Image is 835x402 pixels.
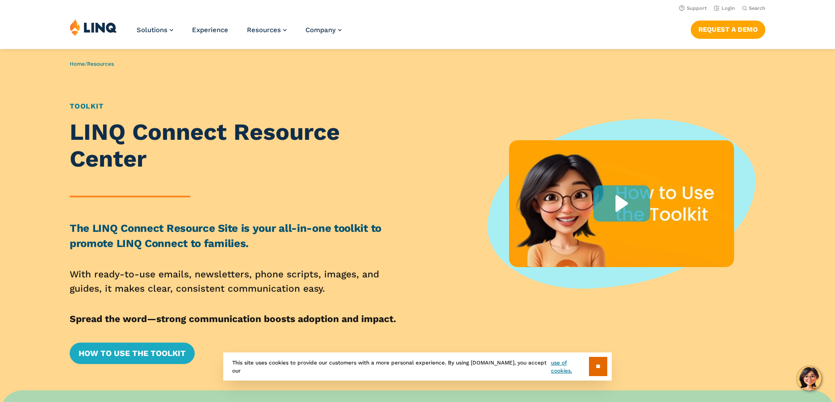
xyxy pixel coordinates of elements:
[70,102,104,110] a: Toolkit
[742,5,765,12] button: Open Search Bar
[247,26,281,34] span: Resources
[70,267,407,296] p: With ready-to-use emails, newsletters, phone scripts, images, and guides, it makes clear, consist...
[305,26,336,34] span: Company
[749,5,765,11] span: Search
[691,19,765,38] nav: Button Navigation
[70,61,114,67] span: /
[137,26,167,34] span: Solutions
[192,26,228,34] a: Experience
[551,359,589,375] a: use of cookies.
[247,26,287,34] a: Resources
[70,313,396,324] strong: Spread the word—strong communication boosts adoption and impact.
[714,5,735,11] a: Login
[70,343,195,364] a: How to Use the Toolkit
[70,222,381,250] strong: The LINQ Connect Resource Site is your all-in-one toolkit to promote LINQ Connect to families.
[87,61,114,67] a: Resources
[797,366,822,391] button: Hello, have a question? Let’s chat.
[679,5,707,11] a: Support
[593,185,650,222] div: Play
[70,119,407,172] h1: LINQ Connect Resource Center
[691,21,765,38] a: Request a Demo
[70,19,117,36] img: LINQ | K‑12 Software
[137,26,173,34] a: Solutions
[137,19,342,48] nav: Primary Navigation
[305,26,342,34] a: Company
[70,61,85,67] a: Home
[223,352,612,381] div: This site uses cookies to provide our customers with a more personal experience. By using [DOMAIN...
